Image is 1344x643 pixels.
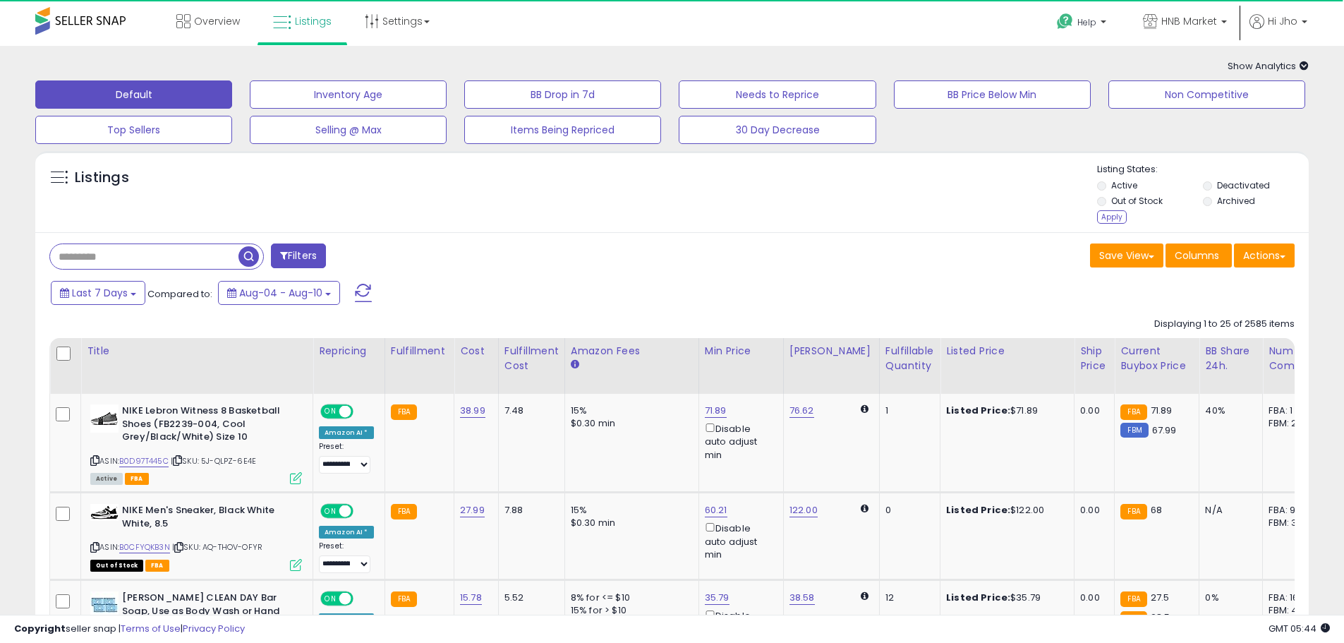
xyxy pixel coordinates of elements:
span: 68 [1151,503,1162,517]
a: 35.79 [705,591,729,605]
div: FBA: 1 [1269,404,1315,417]
div: 1 [885,404,929,417]
small: FBA [391,404,417,420]
div: Amazon AI * [319,613,374,626]
div: Listed Price [946,344,1068,359]
div: Amazon AI * [319,526,374,539]
span: All listings currently available for purchase on Amazon [90,473,123,485]
span: 71.89 [1151,404,1173,417]
button: Inventory Age [250,80,447,109]
div: Displaying 1 to 25 of 2585 items [1154,318,1295,331]
div: 8% for <= $10 [571,591,688,604]
i: Get Help [1056,13,1074,30]
a: B0CFYQKB3N [119,541,170,553]
div: FBA: 9 [1269,504,1315,517]
button: Last 7 Days [51,281,145,305]
span: ON [322,505,339,517]
a: 122.00 [789,503,818,517]
small: FBA [1120,591,1146,607]
div: $122.00 [946,504,1063,517]
div: Title [87,344,307,359]
b: Listed Price: [946,591,1010,604]
span: Show Analytics [1228,59,1309,73]
span: All listings that are currently out of stock and unavailable for purchase on Amazon [90,560,143,572]
a: 71.89 [705,404,727,418]
div: Repricing [319,344,379,359]
div: Min Price [705,344,777,359]
div: FBM: 3 [1269,517,1315,529]
div: Fulfillment [391,344,448,359]
div: FBM: 2 [1269,417,1315,430]
img: 41YMZ6mx-IL._SL40_.jpg [90,404,119,433]
h5: Listings [75,168,129,188]
small: FBA [1120,611,1146,627]
span: FBA [125,473,149,485]
span: Compared to: [147,287,212,301]
div: 15% [571,404,688,417]
div: 15% for > $10 [571,604,688,617]
button: Items Being Repriced [464,116,661,144]
div: $0.30 min [571,517,688,529]
div: 0 [885,504,929,517]
a: Help [1046,2,1120,46]
button: Default [35,80,232,109]
div: Amazon AI * [319,426,374,439]
div: [PERSON_NAME] [789,344,873,359]
div: Disable auto adjust min [705,421,773,462]
div: 5.52 [504,591,554,604]
small: FBM [1120,423,1148,438]
button: BB Drop in 7d [464,80,661,109]
span: Overview [194,14,240,28]
a: 15.78 [460,591,482,605]
span: Columns [1175,248,1219,263]
a: Terms of Use [121,622,181,635]
label: Deactivated [1217,179,1270,191]
div: ASIN: [90,504,302,570]
div: 40% [1205,404,1252,417]
b: NIKE Men's Sneaker, Black White White, 8.5 [122,504,293,534]
button: Top Sellers [35,116,232,144]
span: 67.99 [1152,423,1177,437]
div: $35.79 [946,591,1063,604]
span: Listings [295,14,332,28]
span: | SKU: 5J-QLPZ-6E4E [171,455,256,467]
div: Cost [460,344,492,359]
div: N/A [1205,504,1252,517]
small: FBA [391,504,417,519]
div: Fulfillable Quantity [885,344,934,373]
button: Needs to Reprice [679,80,876,109]
span: ON [322,406,339,418]
div: 12 [885,591,929,604]
div: BB Share 24h. [1205,344,1257,373]
a: 60.21 [705,503,727,517]
div: Fulfillment Cost [504,344,559,373]
strong: Copyright [14,622,66,635]
button: Aug-04 - Aug-10 [218,281,340,305]
span: Last 7 Days [72,286,128,300]
span: FBA [145,560,169,572]
a: 27.99 [460,503,485,517]
a: Privacy Policy [183,622,245,635]
a: 38.58 [789,591,815,605]
p: Listing States: [1097,163,1309,176]
span: OFF [351,505,374,517]
a: 38.99 [460,404,485,418]
img: 41CXHAuKgVL._SL40_.jpg [90,504,119,521]
span: OFF [351,406,374,418]
button: Filters [271,244,326,268]
small: Amazon Fees. [571,359,579,371]
button: Columns [1166,244,1232,268]
div: 0.00 [1080,404,1103,417]
div: Ship Price [1080,344,1108,373]
button: Selling @ Max [250,116,447,144]
span: | SKU: AQ-THOV-OFYR [172,541,262,553]
span: Aug-04 - Aug-10 [239,286,322,300]
div: FBA: 16 [1269,591,1315,604]
small: FBA [1120,404,1146,420]
div: 15% [571,504,688,517]
button: Non Competitive [1108,80,1305,109]
div: Disable auto adjust min [705,520,773,561]
div: Num of Comp. [1269,344,1320,373]
div: Apply [1097,210,1127,224]
label: Active [1111,179,1137,191]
